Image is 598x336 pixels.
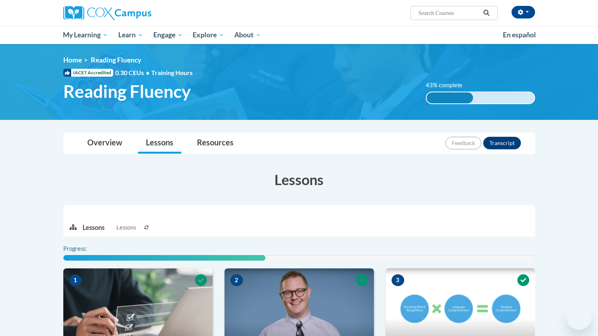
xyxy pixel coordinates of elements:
[63,6,151,20] img: Cox Campus
[146,69,149,76] span: •
[148,26,188,44] a: Engage
[52,26,547,44] div: Main menu
[58,26,114,44] a: My Learning
[427,92,473,103] div: 43% complete
[69,274,82,286] span: 1
[83,223,105,232] p: Lessons
[63,170,535,189] h3: Lessons
[229,26,266,44] a: About
[498,27,541,43] a: En español
[512,6,535,18] button: Account Settings
[63,244,109,253] label: Progress:
[151,69,193,76] span: Training Hours
[63,56,82,64] a: Home
[63,6,213,20] a: Cox Campus
[63,30,108,40] span: My Learning
[483,137,521,149] button: Transcript
[63,69,113,77] span: IACET Accredited
[118,30,143,40] span: Learn
[426,81,471,90] label: 43% complete
[392,274,404,286] span: 3
[116,223,136,232] span: Lessons
[63,81,191,102] span: Reading Fluency
[79,133,130,154] a: Overview
[138,133,181,154] a: Lessons
[503,31,536,39] span: En español
[234,30,261,40] span: About
[193,30,224,40] span: Explore
[91,56,141,64] span: Reading Fluency
[115,68,151,77] span: 0.30 CEUs
[188,26,229,44] a: Explore
[113,26,148,44] a: Learn
[418,8,480,18] input: Search Courses
[230,274,243,286] span: 2
[567,305,592,330] iframe: Button to launch messaging window
[480,8,492,18] button: Search
[445,137,481,149] button: Feedback
[153,30,183,40] span: Engage
[189,133,241,154] a: Resources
